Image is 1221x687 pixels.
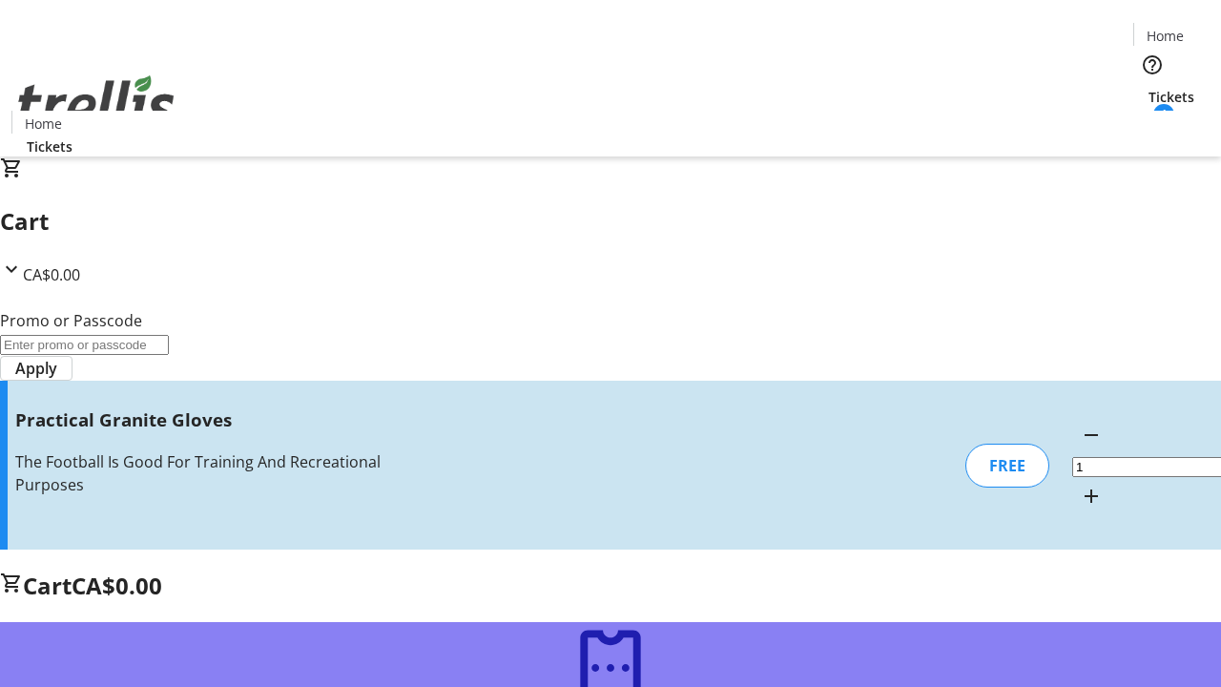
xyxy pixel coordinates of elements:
a: Tickets [1133,87,1210,107]
a: Tickets [11,136,88,156]
span: Home [25,114,62,134]
button: Increment by one [1072,477,1110,515]
button: Cart [1133,107,1171,145]
span: Home [1147,26,1184,46]
div: The Football Is Good For Training And Recreational Purposes [15,450,432,496]
span: Apply [15,357,57,380]
span: Tickets [27,136,72,156]
h3: Practical Granite Gloves [15,406,432,433]
a: Home [12,114,73,134]
div: FREE [965,444,1049,488]
button: Decrement by one [1072,416,1110,454]
span: CA$0.00 [23,264,80,285]
a: Home [1134,26,1195,46]
button: Help [1133,46,1171,84]
img: Orient E2E Organization dJUYfn6gM1's Logo [11,54,181,150]
span: Tickets [1149,87,1194,107]
span: CA$0.00 [72,570,162,601]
